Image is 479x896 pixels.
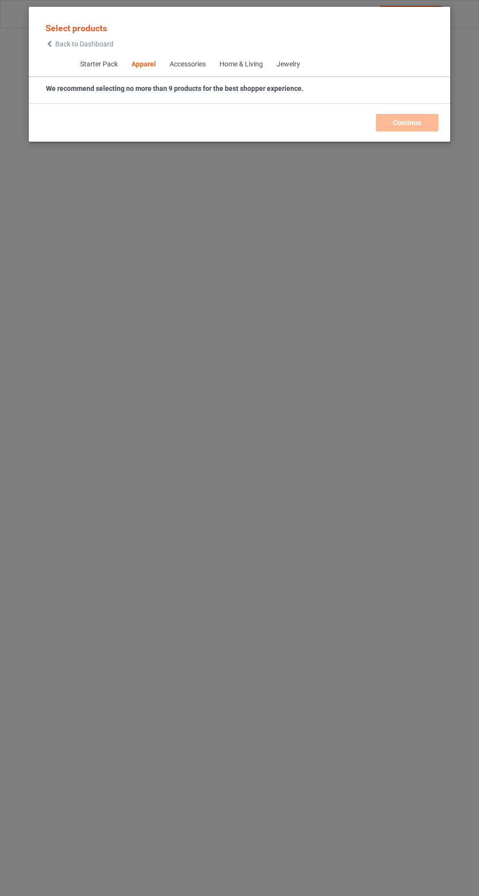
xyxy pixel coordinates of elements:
[131,60,155,69] div: Apparel
[219,60,262,69] div: Home & Living
[46,85,304,92] strong: We recommend selecting no more than 9 products for the best shopper experience.
[73,53,124,76] span: Starter Pack
[276,60,300,69] div: Jewelry
[45,23,107,33] span: Select products
[55,40,113,48] span: Back to Dashboard
[169,60,205,69] div: Accessories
